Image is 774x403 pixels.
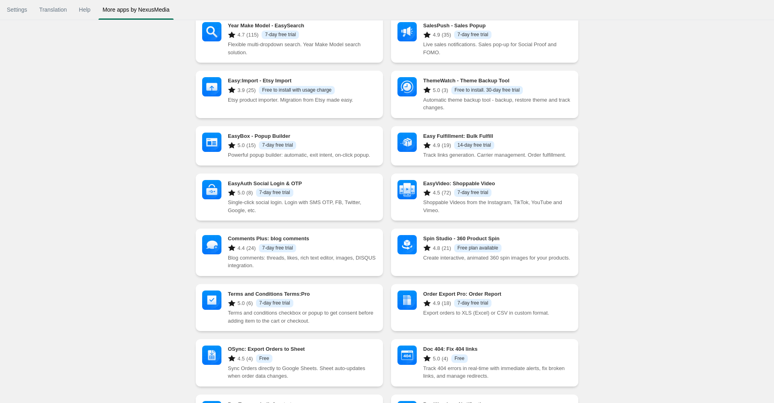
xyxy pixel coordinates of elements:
[433,300,440,307] span: 4.9
[423,364,572,380] p: Track 404 errors in real-time with immediate alerts, fix broken links, and manage redirects.
[246,356,253,362] span: (4)
[451,86,523,94] span: Free to install. 30-day free trial
[423,22,572,29] h3: SalesPush ‑ Sales Popup
[442,87,448,94] span: (3)
[202,290,221,310] img: CJyBhvma_v0CEAE=_96x96.png
[256,299,293,307] span: 7-day free trial
[246,300,253,307] span: (6)
[397,22,417,41] img: CNWhuOCb_v0CEAE=_96x96.png
[228,346,377,352] h3: OSync: Export Orders to Sheet
[246,142,256,149] span: (15)
[423,96,572,112] p: Automatic theme backup tool - backup, restore theme and track changes.
[391,284,578,331] a: Order Export Pro: Order Report 4.9 (18) 7-day free trial Export orders to XLS (Excel) or CSV in c...
[423,198,572,214] p: Shoppable Videos from the Instagram, TikTok, YouTube and Vimeo.
[391,16,578,63] a: SalesPush ‑ Sales Popup 4.9 (35) 7-day free trial Live sales notifications. Sales pop-up for Soci...
[228,180,377,187] h3: EasyAuth Social Login & OTP
[423,133,572,139] h3: Easy Fulfillment: Bulk Fulfill
[228,198,377,214] p: Single-click social login. Login with SMS OTP, FB, Twitter, Google, etc.
[423,290,572,297] h3: Order Export Pro: Order Report
[75,2,94,17] a: Help
[238,245,245,252] span: 4.4
[423,151,572,159] p: Track links generation. Carrier management. Order fulfillment.
[98,2,174,17] a: More apps by NexusMedia
[423,180,572,187] h3: EasyVideo: Shoppable Video
[454,31,491,39] span: 7-day free trial
[246,87,256,94] span: (25)
[228,254,377,270] p: Blog comments: threads, likes, rich text editor, images, DISQUS integration.
[442,32,451,38] span: (35)
[202,22,221,41] img: CLjM7sqc_v0CEAE=_96x96.png
[246,32,258,38] span: (115)
[433,190,440,196] span: 4.5
[202,346,221,365] img: CNWes4f864EDEAE=_96x96.png
[228,151,377,159] p: Powerful popup builder: automatic, exit intent, on-click popup.
[246,245,256,252] span: (24)
[202,77,221,96] img: CIWNqqmc_v0CEAE=_96x96.png
[246,190,253,196] span: (8)
[259,86,335,94] span: Free to install with usage charge
[433,356,440,362] span: 5.0
[454,244,501,252] span: Free plan available
[442,356,448,362] span: (4)
[196,126,383,166] a: EasyBox ‑ Popup Builder 5.0 (15) 7-day free trial Powerful popup builder: automatic, exit intent,...
[433,142,440,149] span: 4.9
[423,235,572,242] h3: Spin Studio ‑ 360 Product Spin
[228,41,377,56] p: Flexible multi-dropdown search. Year Make Model search solution.
[433,32,440,38] span: 4.9
[423,254,572,262] p: Create interactive, animated 360 spin images for your products.
[397,235,417,254] img: CL77tbqOyv4CEAE=_96x96.png
[454,141,494,149] span: 14-day free trial
[442,190,451,196] span: (72)
[238,87,245,94] span: 3.9
[391,126,578,166] a: Easy Fulfillment: Bulk Fulfill 4.9 (19) 14-day free trial Track links generation. Carrier managem...
[238,32,245,38] span: 4.7
[454,188,491,197] span: 7-day free trial
[202,180,221,199] img: CO67koia_v0CEAE=_96x96.png
[256,188,293,197] span: 7-day free trial
[397,290,417,310] img: CN_g3-ua_v0CEAE=_96x96.png
[391,71,578,118] a: ThemeWatch ‑ Theme Backup Tool 5.0 (3) Free to install. 30-day free trial Automatic theme backup ...
[196,71,383,118] a: Easy:Import ‑ Etsy Import 3.9 (25) Free to install with usage charge Etsy product importer. Migra...
[451,354,468,363] span: Free
[228,235,377,242] h3: Comments Plus: blog comments
[391,339,578,387] a: Doc 404: Fix 404 links 5.0 (4) Free Track 404 errors in real-time with immediate alerts, fix brok...
[391,174,578,221] a: EasyVideo: Shoppable Video 4.5 (72) 7-day free trial Shoppable Videos from the Instagram, TikTok,...
[202,133,221,152] img: COHit5Od_v0CEAE=_96x96.png
[238,190,245,196] span: 5.0
[238,356,245,362] span: 4.5
[228,364,377,380] p: Sync Orders directly to Google Sheets. Sheet auto-updates when order data changes.
[397,77,417,96] img: CM_0_eiHloIDEAE=_96x96.png
[228,96,377,104] p: Etsy product importer. Migration from Etsy made easy.
[196,174,383,221] a: EasyAuth Social Login & OTP 5.0 (8) 7-day free trial Single-click social login. Login with SMS OT...
[442,300,451,307] span: (18)
[238,300,245,307] span: 5.0
[259,244,296,252] span: 7-day free trial
[228,309,377,325] p: Terms and conditions checkbox or popup to get consent before adding item to the cart or checkout.
[238,142,245,149] span: 5.0
[433,245,440,252] span: 4.8
[196,339,383,387] a: OSync: Export Orders to Sheet 4.5 (4) Free Sync Orders directly to Google Sheets. Sheet auto-upda...
[196,16,383,63] a: Year Make Model ‑ EasySearch 4.7 (115) 7-day free trial Flexible multi-dropdown search. Year Make...
[391,229,578,276] a: Spin Studio ‑ 360 Product Spin 4.8 (21) Free plan available Create interactive, animated 360 spin...
[228,133,377,139] h3: EasyBox ‑ Popup Builder
[397,133,417,152] img: CKnV34Gc_v0CEAE=_96x96.png
[433,87,440,94] span: 5.0
[196,284,383,331] a: Terms and Conditions Terms:Pro 5.0 (6) 7-day free trial Terms and conditions checkbox or popup to...
[228,77,377,84] h3: Easy:Import ‑ Etsy Import
[423,41,572,56] p: Live sales notifications. Sales pop-up for Social Proof and FOMO.
[442,142,451,149] span: (19)
[202,235,221,254] img: CJ2c_PGc_v0CEAE=_96x96.png
[397,180,417,199] img: COiys4vF7IQDEAE=_96x96.png
[228,22,377,29] h3: Year Make Model ‑ EasySearch
[3,2,31,17] a: Settings
[196,229,383,276] a: Comments Plus: blog comments 4.4 (24) 7-day free trial Blog comments: threads, likes, rich text e...
[423,309,572,317] p: Export orders to XLS (Excel) or CSV in custom format.
[423,77,572,84] h3: ThemeWatch ‑ Theme Backup Tool
[35,2,71,17] a: Translation
[228,290,377,297] h3: Terms and Conditions Terms:Pro
[397,346,417,365] img: COXdhaWrmYMDEAE=_96x96.png
[442,245,451,252] span: (21)
[454,299,491,307] span: 7-day free trial
[262,31,299,39] span: 7-day free trial
[256,354,272,363] span: Free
